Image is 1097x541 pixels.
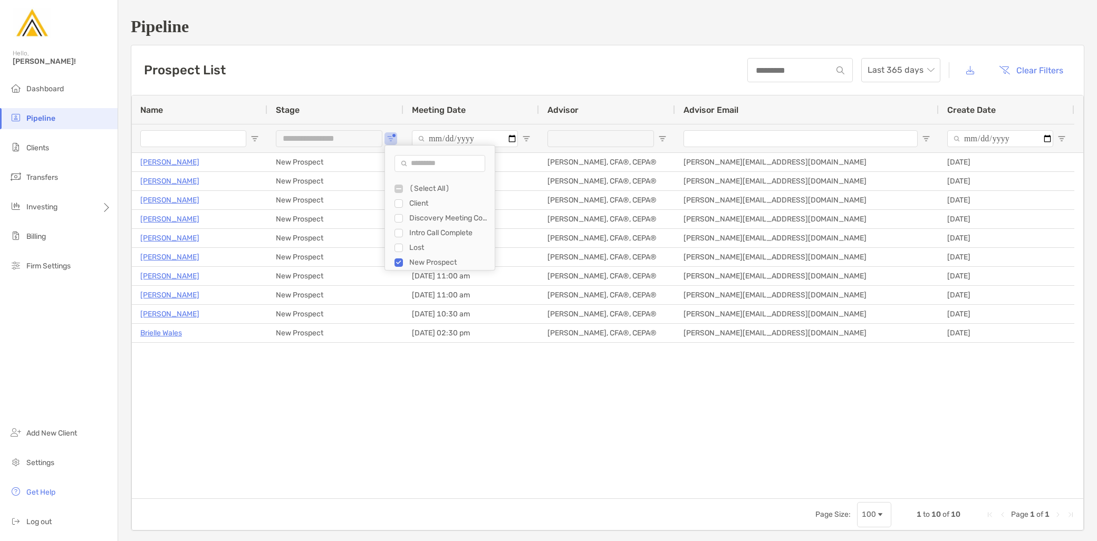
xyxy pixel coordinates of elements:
[267,210,403,228] div: New Prospect
[26,488,55,497] span: Get Help
[931,510,941,519] span: 10
[675,267,939,285] div: [PERSON_NAME][EMAIL_ADDRESS][DOMAIN_NAME]
[403,324,539,342] div: [DATE] 02:30 pm
[939,153,1074,171] div: [DATE]
[675,286,939,304] div: [PERSON_NAME][EMAIL_ADDRESS][DOMAIN_NAME]
[140,156,199,169] p: [PERSON_NAME]
[675,210,939,228] div: [PERSON_NAME][EMAIL_ADDRESS][DOMAIN_NAME]
[675,191,939,209] div: [PERSON_NAME][EMAIL_ADDRESS][DOMAIN_NAME]
[251,134,259,143] button: Open Filter Menu
[939,210,1074,228] div: [DATE]
[991,59,1071,82] button: Clear Filters
[140,212,199,226] a: [PERSON_NAME]
[947,130,1053,147] input: Create Date Filter Input
[684,130,918,147] input: Advisor Email Filter Input
[9,82,22,94] img: dashboard icon
[684,105,738,115] span: Advisor Email
[26,114,55,123] span: Pipeline
[539,248,675,266] div: [PERSON_NAME], CFA®, CEPA®
[939,248,1074,266] div: [DATE]
[140,231,199,245] a: [PERSON_NAME]
[1066,510,1075,519] div: Last Page
[675,229,939,247] div: [PERSON_NAME][EMAIL_ADDRESS][DOMAIN_NAME]
[947,105,996,115] span: Create Date
[412,130,518,147] input: Meeting Date Filter Input
[998,510,1007,519] div: Previous Page
[140,194,199,207] a: [PERSON_NAME]
[539,267,675,285] div: [PERSON_NAME], CFA®, CEPA®
[144,63,226,78] h3: Prospect List
[26,84,64,93] span: Dashboard
[140,250,199,264] a: [PERSON_NAME]
[403,267,539,285] div: [DATE] 11:00 am
[539,153,675,171] div: [PERSON_NAME], CFA®, CEPA®
[9,259,22,272] img: firm-settings icon
[267,305,403,323] div: New Prospect
[276,105,300,115] span: Stage
[922,134,930,143] button: Open Filter Menu
[140,326,182,340] a: Brielle Wales
[939,286,1074,304] div: [DATE]
[939,305,1074,323] div: [DATE]
[140,288,199,302] a: [PERSON_NAME]
[539,229,675,247] div: [PERSON_NAME], CFA®, CEPA®
[9,111,22,124] img: pipeline icon
[140,175,199,188] a: [PERSON_NAME]
[267,324,403,342] div: New Prospect
[26,202,57,211] span: Investing
[547,105,579,115] span: Advisor
[675,172,939,190] div: [PERSON_NAME][EMAIL_ADDRESS][DOMAIN_NAME]
[13,57,111,66] span: [PERSON_NAME]!
[675,153,939,171] div: [PERSON_NAME][EMAIL_ADDRESS][DOMAIN_NAME]
[862,510,876,519] div: 100
[412,105,466,115] span: Meeting Date
[267,248,403,266] div: New Prospect
[409,199,488,208] div: Client
[409,258,488,267] div: New Prospect
[951,510,960,519] span: 10
[939,229,1074,247] div: [DATE]
[539,305,675,323] div: [PERSON_NAME], CFA®, CEPA®
[140,307,199,321] a: [PERSON_NAME]
[26,262,71,270] span: Firm Settings
[409,184,488,193] div: (Select All)
[267,229,403,247] div: New Prospect
[1011,510,1028,519] span: Page
[403,286,539,304] div: [DATE] 11:00 am
[140,269,199,283] a: [PERSON_NAME]
[675,248,939,266] div: [PERSON_NAME][EMAIL_ADDRESS][DOMAIN_NAME]
[9,515,22,527] img: logout icon
[409,214,488,223] div: Discovery Meeting Complete
[267,191,403,209] div: New Prospect
[1030,510,1035,519] span: 1
[1036,510,1043,519] span: of
[409,228,488,237] div: Intro Call Complete
[522,134,531,143] button: Open Filter Menu
[26,458,54,467] span: Settings
[131,17,1084,36] h1: Pipeline
[384,145,495,270] div: Column Filter
[9,229,22,242] img: billing icon
[26,232,46,241] span: Billing
[9,426,22,439] img: add_new_client icon
[140,130,246,147] input: Name Filter Input
[267,172,403,190] div: New Prospect
[9,141,22,153] img: clients icon
[939,191,1074,209] div: [DATE]
[26,429,77,438] span: Add New Client
[13,4,51,42] img: Zoe Logo
[394,155,485,172] input: Search filter values
[857,502,891,527] div: Page Size
[923,510,930,519] span: to
[939,324,1074,342] div: [DATE]
[409,243,488,252] div: Lost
